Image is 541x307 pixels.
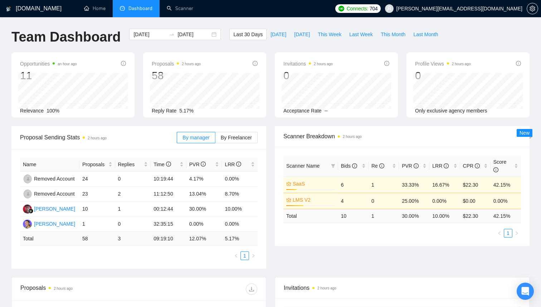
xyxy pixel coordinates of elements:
[317,286,336,290] time: 2 hours ago
[251,254,255,258] span: right
[121,61,126,66] span: info-circle
[338,209,369,223] td: 10
[58,62,77,66] time: an hour ago
[79,172,115,187] td: 24
[429,177,460,193] td: 16.67%
[460,209,491,223] td: $ 22.30
[444,163,449,168] span: info-circle
[399,193,429,209] td: 25.00%
[338,6,344,11] img: upwork-logo.png
[338,177,369,193] td: 6
[384,61,389,66] span: info-circle
[151,217,186,232] td: 32:35:15
[115,172,151,187] td: 0
[283,132,521,141] span: Scanner Breakdown
[186,202,222,217] td: 30.00%
[166,162,171,167] span: info-circle
[267,29,290,40] button: [DATE]
[249,251,258,260] li: Next Page
[343,135,362,139] time: 2 hours ago
[186,217,222,232] td: 0.00%
[341,163,357,169] span: Bids
[167,5,193,11] a: searchScanner
[369,193,399,209] td: 0
[370,5,377,13] span: 704
[491,193,521,209] td: 0.00%
[475,163,480,168] span: info-circle
[240,251,249,260] li: 1
[452,62,471,66] time: 2 hours ago
[120,6,125,11] span: dashboard
[491,177,521,193] td: 42.15%
[414,163,419,168] span: info-circle
[151,187,186,202] td: 11:12:50
[504,229,512,237] a: 1
[284,283,521,292] span: Invitations
[246,286,257,292] span: download
[128,5,152,11] span: Dashboard
[20,158,79,172] th: Name
[177,30,210,38] input: End date
[34,175,75,183] div: Removed Account
[497,231,502,235] span: left
[493,159,507,173] span: Score
[24,174,33,183] img: RA
[232,251,240,260] button: left
[20,283,139,295] div: Proposals
[283,59,333,68] span: Invitations
[283,209,338,223] td: Total
[493,167,498,172] span: info-circle
[352,163,357,168] span: info-circle
[429,193,460,209] td: 0.00%
[20,59,77,68] span: Opportunities
[186,172,222,187] td: 4.17%
[460,193,491,209] td: $0.00
[527,6,538,11] span: setting
[151,172,186,187] td: 10:19:44
[429,209,460,223] td: 10.00 %
[79,158,115,172] th: Proposals
[118,160,143,168] span: Replies
[520,130,530,136] span: New
[79,187,115,202] td: 23
[349,30,373,38] span: Last Week
[222,232,258,246] td: 5.17 %
[182,135,209,140] span: By manager
[413,30,438,38] span: Last Month
[24,190,33,198] img: RA
[314,29,345,40] button: This Week
[234,254,238,258] span: left
[169,32,175,37] span: to
[293,180,334,188] a: SaaS
[79,217,115,232] td: 1
[338,193,369,209] td: 4
[236,162,241,167] span: info-circle
[169,32,175,37] span: swap-right
[463,163,480,169] span: CPR
[222,187,258,202] td: 8.70%
[153,162,171,167] span: Time
[222,202,258,217] td: 10.00%
[527,3,538,14] button: setting
[34,220,75,228] div: [PERSON_NAME]
[20,133,177,142] span: Proposal Sending Stats
[115,217,151,232] td: 0
[527,6,538,11] a: setting
[54,287,73,291] time: 2 hours ago
[20,232,79,246] td: Total
[253,61,258,66] span: info-circle
[325,108,328,114] span: --
[399,209,429,223] td: 30.00 %
[221,135,252,140] span: By Freelancer
[283,69,333,82] div: 0
[409,29,442,40] button: Last Month
[88,136,107,140] time: 2 hours ago
[179,108,194,114] span: 5.17%
[115,232,151,246] td: 3
[11,29,121,45] h1: Team Dashboard
[495,229,504,238] button: left
[20,69,77,82] div: 11
[415,69,471,82] div: 0
[133,30,166,38] input: Start date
